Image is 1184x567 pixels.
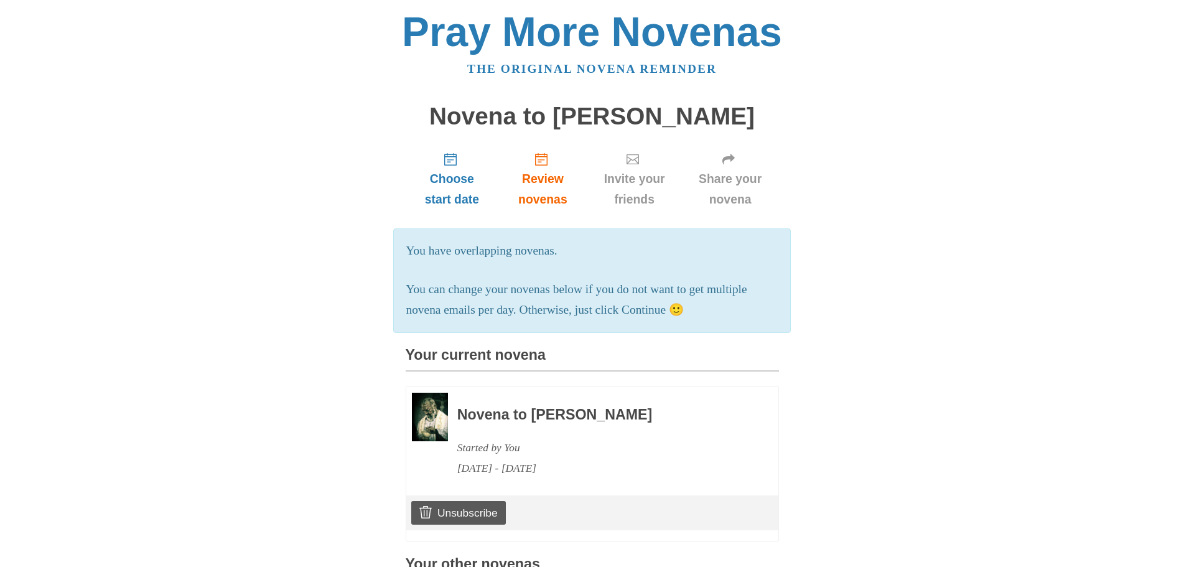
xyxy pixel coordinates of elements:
[418,169,487,210] span: Choose start date
[457,407,745,423] h3: Novena to [PERSON_NAME]
[511,169,574,210] span: Review novenas
[406,241,778,261] p: You have overlapping novenas.
[406,347,779,372] h3: Your current novena
[457,458,745,479] div: [DATE] - [DATE]
[682,142,779,216] a: Share your novena
[406,142,499,216] a: Choose start date
[406,103,779,130] h1: Novena to [PERSON_NAME]
[498,142,587,216] a: Review novenas
[457,438,745,458] div: Started by You
[412,393,448,441] img: Novena image
[694,169,767,210] span: Share your novena
[587,142,682,216] a: Invite your friends
[600,169,669,210] span: Invite your friends
[467,62,717,75] a: The original novena reminder
[406,279,778,321] p: You can change your novenas below if you do not want to get multiple novena emails per day. Other...
[402,9,782,55] a: Pray More Novenas
[411,501,505,525] a: Unsubscribe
